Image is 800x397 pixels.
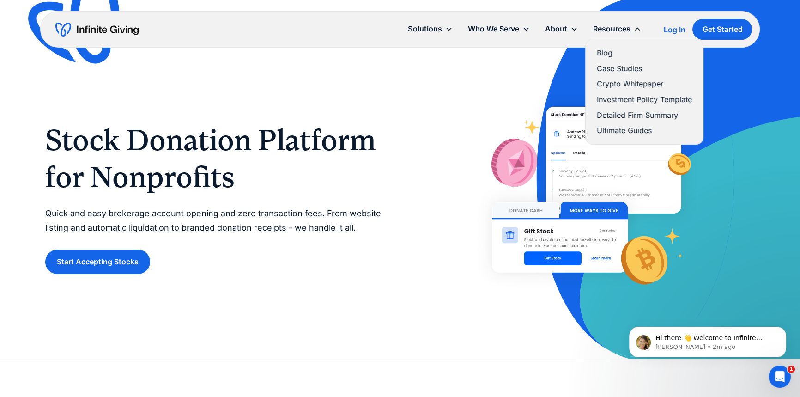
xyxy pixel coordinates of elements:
div: Who We Serve [460,19,537,39]
span: 1 [788,366,795,373]
iframe: Intercom live chat [769,366,791,388]
div: Solutions [400,19,460,39]
div: Log In [663,26,685,33]
img: With Infinite Giving’s stock donation platform, it’s easy for donors to give stock to your nonpro... [474,89,699,307]
div: Resources [593,23,630,35]
p: Quick and easy brokerage account opening and zero transaction fees. From website listing and auto... [45,207,382,235]
a: Case Studies [597,62,692,75]
a: Crypto Whitepaper [597,78,692,90]
a: Ultimate Guides [597,124,692,137]
a: Investment Policy Template [597,93,692,106]
div: About [537,19,585,39]
a: Blog [597,47,692,59]
a: home [55,22,139,37]
a: Get Started [692,19,752,40]
div: Resources [585,19,648,39]
h1: Stock Donation Platform for Nonprofits [45,122,382,195]
iframe: Intercom notifications message [615,307,800,372]
div: Solutions [408,23,442,35]
a: Start Accepting Stocks [45,250,150,274]
div: About [545,23,567,35]
div: Who We Serve [467,23,519,35]
nav: Resources [585,39,703,145]
a: Log In [663,24,685,35]
a: Detailed Firm Summary [597,109,692,122]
